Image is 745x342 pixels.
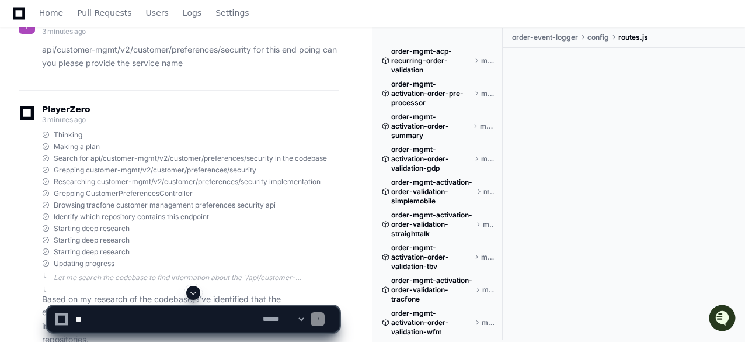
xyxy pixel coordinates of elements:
[183,9,201,16] span: Logs
[40,99,169,108] div: We're offline, but we'll be back soon!
[54,224,130,233] span: Starting deep research
[199,91,213,105] button: Start new chat
[391,80,472,108] span: order-mgmt-activation-order-pre-processor
[587,33,609,42] span: config
[12,12,35,35] img: PlayerZero
[54,154,327,163] span: Search for api/customer-mgmt/v2/customer/preferences/security in the codebase
[708,303,739,335] iframe: Open customer support
[54,130,82,140] span: Thinking
[483,220,494,229] span: master
[54,247,130,257] span: Starting deep research
[391,276,473,304] span: order-mgmt-activation-order-validation-tracfone
[116,123,141,132] span: Pylon
[54,201,276,210] span: Browsing tracfone customer management preferences security api
[54,189,193,198] span: Grepping CustomerPreferencesController
[482,285,494,295] span: master
[12,87,33,108] img: 1756235613930-3d25f9e4-fa56-45dd-b3ad-e072dfbd1548
[215,9,249,16] span: Settings
[391,243,472,271] span: order-mgmt-activation-order-validation-tbv
[481,253,494,262] span: master
[82,122,141,132] a: Powered byPylon
[481,89,494,98] span: master
[42,43,339,70] p: api/customer-mgmt/v2/customer/preferences/security for this end poing can you please provide the ...
[54,142,100,151] span: Making a plan
[391,210,474,239] span: order-mgmt-activation-order-validation-straighttalk
[54,273,339,282] div: Let me search the codebase to find information about the `/api/customer-mgmt/v2/customer/preferen...
[54,236,130,245] span: Starting deep research
[391,112,471,140] span: order-mgmt-activation-order-summary
[512,33,578,42] span: order-event-logger
[481,154,494,164] span: master
[54,177,321,186] span: Researching customer-mgmt/v2/customer/preferences/security implementation
[40,87,192,99] div: Start new chat
[42,115,86,124] span: 3 minutes ago
[39,9,63,16] span: Home
[618,33,648,42] span: routes.js
[42,106,90,113] span: PlayerZero
[12,47,213,65] div: Welcome
[77,9,131,16] span: Pull Requests
[54,259,114,268] span: Updating progress
[146,9,169,16] span: Users
[391,178,474,206] span: order-mgmt-activation-order-validation-simplemobile
[481,56,494,65] span: master
[480,122,494,131] span: master
[483,187,495,196] span: master
[391,145,472,173] span: order-mgmt-activation-order-validation-gdp
[54,212,209,222] span: Identify which repository contains this endpoint
[54,165,256,175] span: Grepping customer-mgmt/v2/customer/preferences/security
[42,27,86,36] span: 3 minutes ago
[391,47,472,75] span: order-mgmt-acp-recurring-order-validation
